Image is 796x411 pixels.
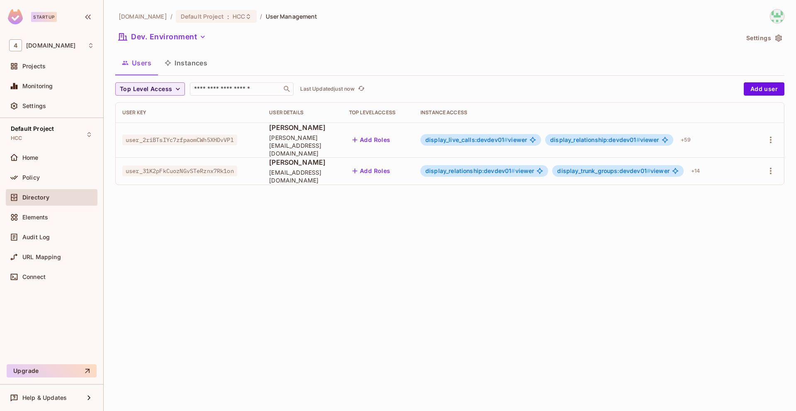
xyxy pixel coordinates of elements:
[22,274,46,280] span: Connect
[349,109,407,116] div: Top Level Access
[550,136,640,143] span: display_relationship:devdev01
[420,109,747,116] div: Instance Access
[743,31,784,45] button: Settings
[11,125,54,132] span: Default Project
[233,12,245,20] span: HCC
[425,136,508,143] span: display_live_calls:devdev01
[22,214,48,221] span: Elements
[22,254,61,260] span: URL Mapping
[269,123,336,132] span: [PERSON_NAME]
[269,134,336,157] span: [PERSON_NAME][EMAIL_ADDRESS][DOMAIN_NAME]
[115,53,158,73] button: Users
[22,234,50,240] span: Audit Log
[115,82,185,96] button: Top Level Access
[22,63,46,70] span: Projects
[557,168,669,174] span: viewer
[504,136,508,143] span: #
[122,166,237,176] span: user_31K2pFkCuozNGvSTeRznx7Rk1on
[557,167,650,174] span: display_trunk_groups:devdev01
[22,103,46,109] span: Settings
[770,10,784,23] img: usama.ali@46labs.com
[122,135,237,145] span: user_2riBTsIYc7zfpaomCWh5XHDvVPl
[349,164,394,178] button: Add Roles
[636,136,640,143] span: #
[266,12,318,20] span: User Management
[22,394,67,401] span: Help & Updates
[119,12,167,20] span: the active workspace
[349,133,394,147] button: Add Roles
[8,9,23,24] img: SReyMgAAAABJRU5ErkJggg==
[425,168,534,174] span: viewer
[677,133,694,147] div: + 59
[260,12,262,20] li: /
[7,364,97,377] button: Upgrade
[688,164,703,178] div: + 14
[269,109,336,116] div: User Details
[744,82,784,96] button: Add user
[425,137,527,143] span: viewer
[115,30,209,43] button: Dev. Environment
[425,167,515,174] span: display_relationship:devdev01
[158,53,214,73] button: Instances
[269,168,336,184] span: [EMAIL_ADDRESS][DOMAIN_NAME]
[170,12,172,20] li: /
[22,174,40,181] span: Policy
[269,158,336,167] span: [PERSON_NAME]
[9,39,22,51] span: 4
[11,135,22,142] span: HCC
[22,154,39,161] span: Home
[550,137,659,143] span: viewer
[120,84,172,94] span: Top Level Access
[31,12,57,22] div: Startup
[22,83,53,89] span: Monitoring
[122,109,256,116] div: User Key
[26,42,75,49] span: Workspace: 46labs.com
[358,85,365,93] span: refresh
[22,194,49,201] span: Directory
[647,167,650,174] span: #
[227,13,230,20] span: :
[511,167,515,174] span: #
[181,12,224,20] span: Default Project
[300,86,354,92] p: Last Updated just now
[354,84,366,94] span: Click to refresh data
[356,84,366,94] button: refresh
